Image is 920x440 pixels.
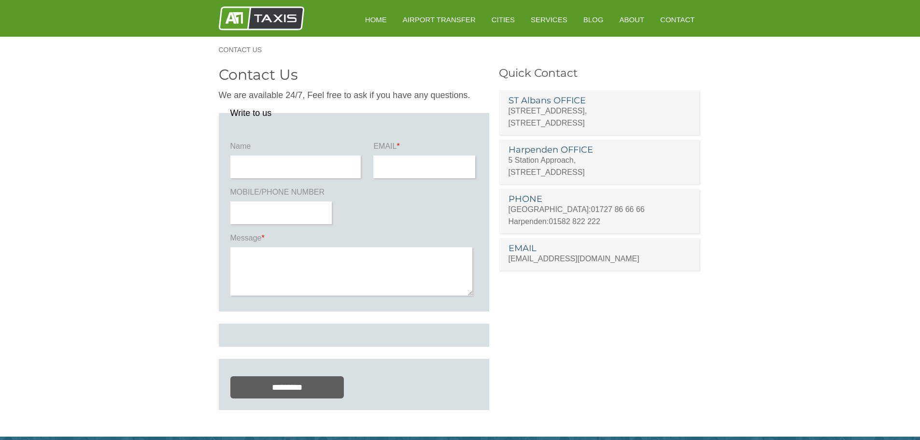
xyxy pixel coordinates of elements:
[509,145,690,154] h3: Harpenden OFFICE
[219,68,489,82] h2: Contact Us
[509,244,690,253] h3: EMAIL
[509,203,690,215] p: [GEOGRAPHIC_DATA]:
[219,89,489,101] p: We are available 24/7, Feel free to ask if you have any questions.
[524,8,574,31] a: Services
[577,8,610,31] a: Blog
[373,141,477,156] label: EMAIL
[509,215,690,227] p: Harpenden:
[591,205,645,213] a: 01727 86 66 66
[358,8,394,31] a: HOME
[230,109,272,117] legend: Write to us
[230,141,364,156] label: Name
[219,46,272,53] a: Contact Us
[396,8,482,31] a: Airport Transfer
[549,217,600,226] a: 01582 822 222
[219,6,304,30] img: A1 Taxis
[653,8,701,31] a: Contact
[230,233,478,247] label: Message
[499,68,702,79] h3: Quick Contact
[509,195,690,203] h3: PHONE
[485,8,522,31] a: Cities
[509,255,639,263] a: [EMAIL_ADDRESS][DOMAIN_NAME]
[509,96,690,105] h3: ST Albans OFFICE
[230,187,334,201] label: MOBILE/PHONE NUMBER
[612,8,651,31] a: About
[509,154,690,178] p: 5 Station Approach, [STREET_ADDRESS]
[509,105,690,129] p: [STREET_ADDRESS], [STREET_ADDRESS]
